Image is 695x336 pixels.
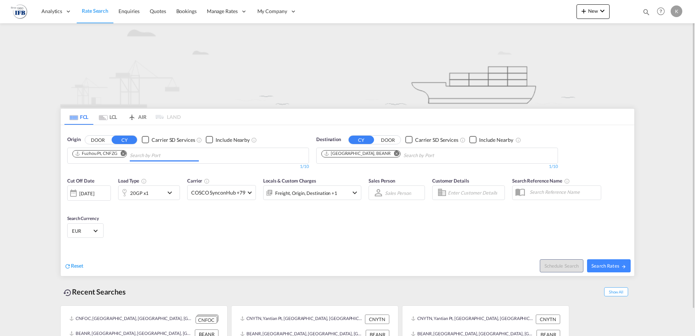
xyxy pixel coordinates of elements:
[116,151,126,158] button: Remove
[141,178,147,184] md-icon: icon-information-outline
[320,148,475,161] md-chips-wrap: Chips container. Use arrow keys to select chips.
[130,150,199,161] input: Chips input.
[591,263,626,269] span: Search Rates
[369,178,395,184] span: Sales Person
[598,7,607,15] md-icon: icon-chevron-down
[196,137,202,143] md-icon: Unchecked: Search for CY (Container Yard) services for all selected carriers.Checked : Search for...
[564,178,570,184] md-icon: Your search will be saved by the below given name
[67,164,309,170] div: 1/10
[206,136,250,144] md-checkbox: Checkbox No Ink
[512,178,570,184] span: Search Reference Name
[93,109,122,125] md-tab-item: LCL
[263,178,316,184] span: Locals & Custom Charges
[71,148,202,161] md-chips-wrap: Chips container. Use arrow keys to select chips.
[67,178,95,184] span: Cut Off Date
[365,315,389,324] div: CNYTN
[64,262,83,270] div: icon-refreshReset
[61,125,634,276] div: OriginDOOR CY Checkbox No InkUnchecked: Search for CY (Container Yard) services for all selected ...
[79,190,94,197] div: [DATE]
[642,8,650,19] div: icon-magnify
[204,178,210,184] md-icon: The selected Trucker/Carrierwill be displayed in the rate results If the rates are from another f...
[375,136,401,144] button: DOOR
[324,151,392,157] div: Press delete to remove this chip.
[63,288,72,297] md-icon: icon-backup-restore
[384,188,412,198] md-select: Sales Person
[263,185,361,200] div: Freight Origin Destination Factory Stuffingicon-chevron-down
[415,136,458,144] div: Carrier SD Services
[577,4,610,19] button: icon-plus 400-fgNewicon-chevron-down
[526,187,601,197] input: Search Reference Name
[152,136,195,144] div: Carrier SD Services
[64,109,181,125] md-pagination-wrapper: Use the left and right arrow keys to navigate between tabs
[165,188,178,197] md-icon: icon-chevron-down
[176,8,197,14] span: Bookings
[671,5,682,17] div: K
[71,263,83,269] span: Reset
[579,7,588,15] md-icon: icon-plus 400-fg
[72,228,92,234] span: EUR
[67,136,80,143] span: Origin
[69,315,194,324] div: CNFOC, Fuzhou, China, Greater China & Far East Asia, Asia Pacific
[128,113,136,118] md-icon: icon-airplane
[251,137,257,143] md-icon: Unchecked: Ignores neighbouring ports when fetching rates.Checked : Includes neighbouring ports w...
[536,315,560,324] div: CNYTN
[71,225,100,236] md-select: Select Currency: € EUREuro
[275,188,337,198] div: Freight Origin Destination Factory Stuffing
[621,264,626,269] md-icon: icon-arrow-right
[191,189,245,196] span: COSCO SynconHub +79
[112,136,137,144] button: CY
[642,8,650,16] md-icon: icon-magnify
[349,136,374,144] button: CY
[196,316,217,324] div: CNFOC
[515,137,521,143] md-icon: Unchecked: Ignores neighbouring ports when fetching rates.Checked : Includes neighbouring ports w...
[75,151,118,157] div: Press delete to remove this chip.
[64,109,93,125] md-tab-item: FCL
[64,263,71,269] md-icon: icon-refresh
[579,8,607,14] span: New
[60,23,635,108] img: new-FCL.png
[460,137,466,143] md-icon: Unchecked: Search for CY (Container Yard) services for all selected carriers.Checked : Search for...
[187,178,210,184] span: Carrier
[540,259,583,272] button: Note: By default Schedule search will only considerorigin ports, destination ports and cut off da...
[316,136,341,143] span: Destination
[67,185,111,201] div: [DATE]
[122,109,152,125] md-tab-item: AIR
[350,188,359,197] md-icon: icon-chevron-down
[130,188,149,198] div: 20GP x1
[604,287,628,296] span: Show All
[207,8,238,15] span: Manage Rates
[67,216,99,221] span: Search Currency
[411,315,534,324] div: CNYTN, Yantian Pt, China, Greater China & Far East Asia, Asia Pacific
[85,136,111,144] button: DOOR
[150,8,166,14] span: Quotes
[67,200,73,210] md-datepicker: Select
[60,284,129,300] div: Recent Searches
[655,5,667,17] span: Help
[216,136,250,144] div: Include Nearby
[240,315,363,324] div: CNYTN, Yantian Pt, China, Greater China & Far East Asia, Asia Pacific
[469,136,513,144] md-checkbox: Checkbox No Ink
[75,151,117,157] div: Fuzhou Pt, CNFZG
[389,151,400,158] button: Remove
[324,151,391,157] div: Antwerp, BEANR
[316,164,558,170] div: 1/10
[118,178,147,184] span: Load Type
[118,185,180,200] div: 20GP x1icon-chevron-down
[403,150,473,161] input: Chips input.
[432,178,469,184] span: Customer Details
[11,3,27,20] img: b4b53bb0256b11ee9ca18b7abc72fd7f.png
[587,259,631,272] button: Search Ratesicon-arrow-right
[118,8,140,14] span: Enquiries
[479,136,513,144] div: Include Nearby
[405,136,458,144] md-checkbox: Checkbox No Ink
[655,5,671,18] div: Help
[257,8,287,15] span: My Company
[142,136,195,144] md-checkbox: Checkbox No Ink
[41,8,62,15] span: Analytics
[82,8,108,14] span: Rate Search
[448,187,502,198] input: Enter Customer Details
